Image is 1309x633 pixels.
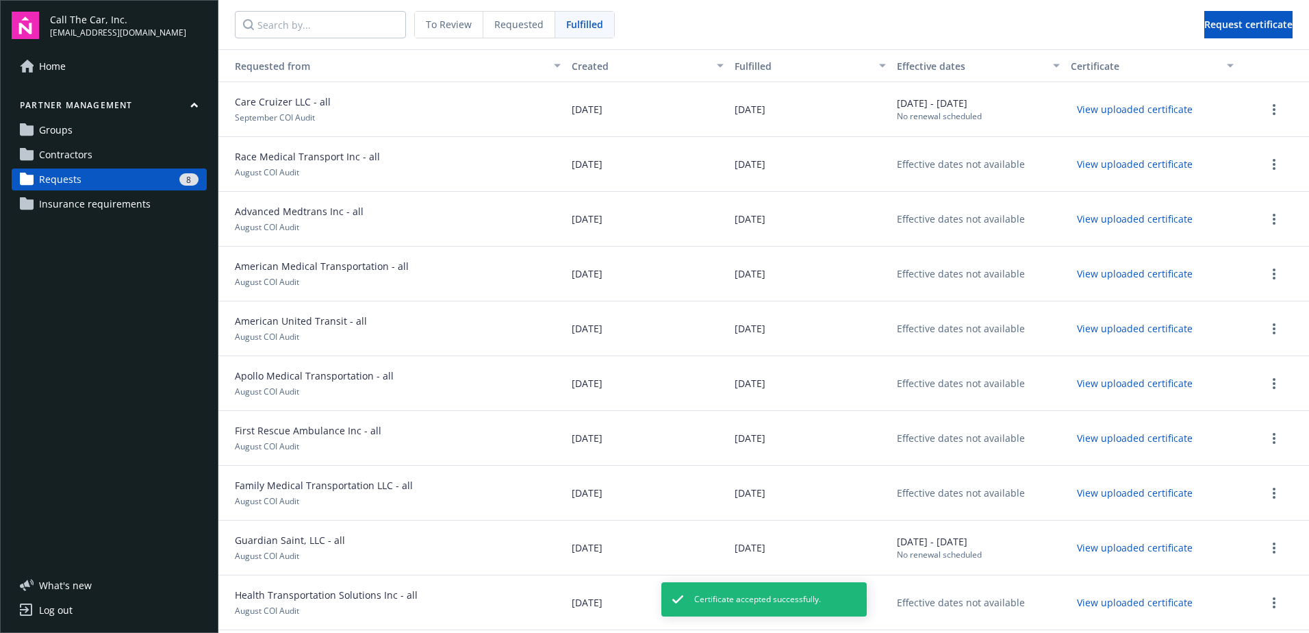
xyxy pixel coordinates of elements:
[39,599,73,621] div: Log out
[50,12,207,39] button: Call The Car, Inc.[EMAIL_ADDRESS][DOMAIN_NAME]
[1204,18,1293,31] span: Request certificate
[1266,211,1282,227] a: more
[235,11,406,38] input: Search by...
[1071,482,1199,504] button: View uploaded certificate
[12,55,207,77] a: Home
[1071,208,1199,229] button: View uploaded certificate
[1266,266,1282,282] a: more
[224,166,380,178] span: August COI Audit
[735,376,765,390] span: [DATE]
[50,12,186,27] span: Call The Car, Inc.
[39,55,66,77] span: Home
[735,212,765,226] span: [DATE]
[224,550,345,562] span: August COI Audit
[897,534,982,560] div: [DATE] - [DATE]
[1266,540,1282,556] a: more
[566,49,728,82] button: Created
[224,588,418,602] span: Health Transportation Solutions Inc - all
[224,259,409,273] span: American Medical Transportation - all
[735,431,765,445] span: [DATE]
[897,595,1025,610] div: Effective dates not available
[572,376,602,390] span: [DATE]
[897,157,1025,171] div: Effective dates not available
[735,157,765,171] span: [DATE]
[572,431,602,445] span: [DATE]
[572,212,602,226] span: [DATE]
[39,193,151,215] span: Insurance requirements
[891,49,1065,82] button: Effective dates
[572,595,602,610] span: [DATE]
[12,578,114,593] button: What's new
[12,12,39,39] img: navigator-logo.svg
[735,266,765,281] span: [DATE]
[735,102,765,116] span: [DATE]
[735,486,765,500] span: [DATE]
[12,144,207,166] a: Contractors
[735,59,871,73] div: Fulfilled
[1071,263,1199,284] button: View uploaded certificate
[572,486,602,500] span: [DATE]
[1266,321,1282,337] a: more
[897,212,1025,226] div: Effective dates not available
[1266,595,1282,611] a: more
[572,541,602,555] span: [DATE]
[1071,318,1199,339] button: View uploaded certificate
[897,431,1025,445] div: Effective dates not available
[1266,485,1282,501] a: more
[897,266,1025,281] div: Effective dates not available
[224,314,367,328] span: American United Transit - all
[12,119,207,141] a: Groups
[572,102,602,116] span: [DATE]
[1071,592,1199,613] button: View uploaded certificate
[1071,99,1199,120] button: View uploaded certificate
[39,578,92,593] span: What ' s new
[494,17,544,32] span: Requested
[224,423,381,438] span: First Rescue Ambulance Inc - all
[729,49,891,82] button: Fulfilled
[897,59,1045,73] div: Effective dates
[224,59,546,73] div: Requested from
[735,541,765,555] span: [DATE]
[1266,375,1282,392] a: more
[897,376,1025,390] div: Effective dates not available
[224,386,394,397] span: August COI Audit
[572,266,602,281] span: [DATE]
[897,486,1025,500] div: Effective dates not available
[12,99,207,116] button: Partner management
[1071,537,1199,558] button: View uploaded certificate
[1266,430,1282,447] a: more
[224,440,381,452] span: August COI Audit
[1266,156,1282,173] a: more
[12,169,207,190] a: Requests8
[572,157,602,171] span: [DATE]
[1266,101,1282,118] a: more
[224,149,380,164] span: Race Medical Transport Inc - all
[1071,427,1199,449] button: View uploaded certificate
[572,321,602,336] span: [DATE]
[224,533,345,547] span: Guardian Saint, LLC - all
[1071,59,1219,73] div: Certificate
[1071,153,1199,175] button: View uploaded certificate
[897,110,982,122] div: No renewal scheduled
[897,549,982,560] div: No renewal scheduled
[572,59,708,73] div: Created
[224,204,364,219] span: Advanced Medtrans Inc - all
[426,17,472,32] span: To Review
[224,95,331,109] span: Care Cruizer LLC - all
[50,27,186,39] span: [EMAIL_ADDRESS][DOMAIN_NAME]
[1065,49,1239,82] button: Certificate
[39,169,81,190] span: Requests
[897,96,982,122] div: [DATE] - [DATE]
[224,369,394,383] span: Apollo Medical Transportation - all
[224,276,409,288] span: August COI Audit
[39,119,73,141] span: Groups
